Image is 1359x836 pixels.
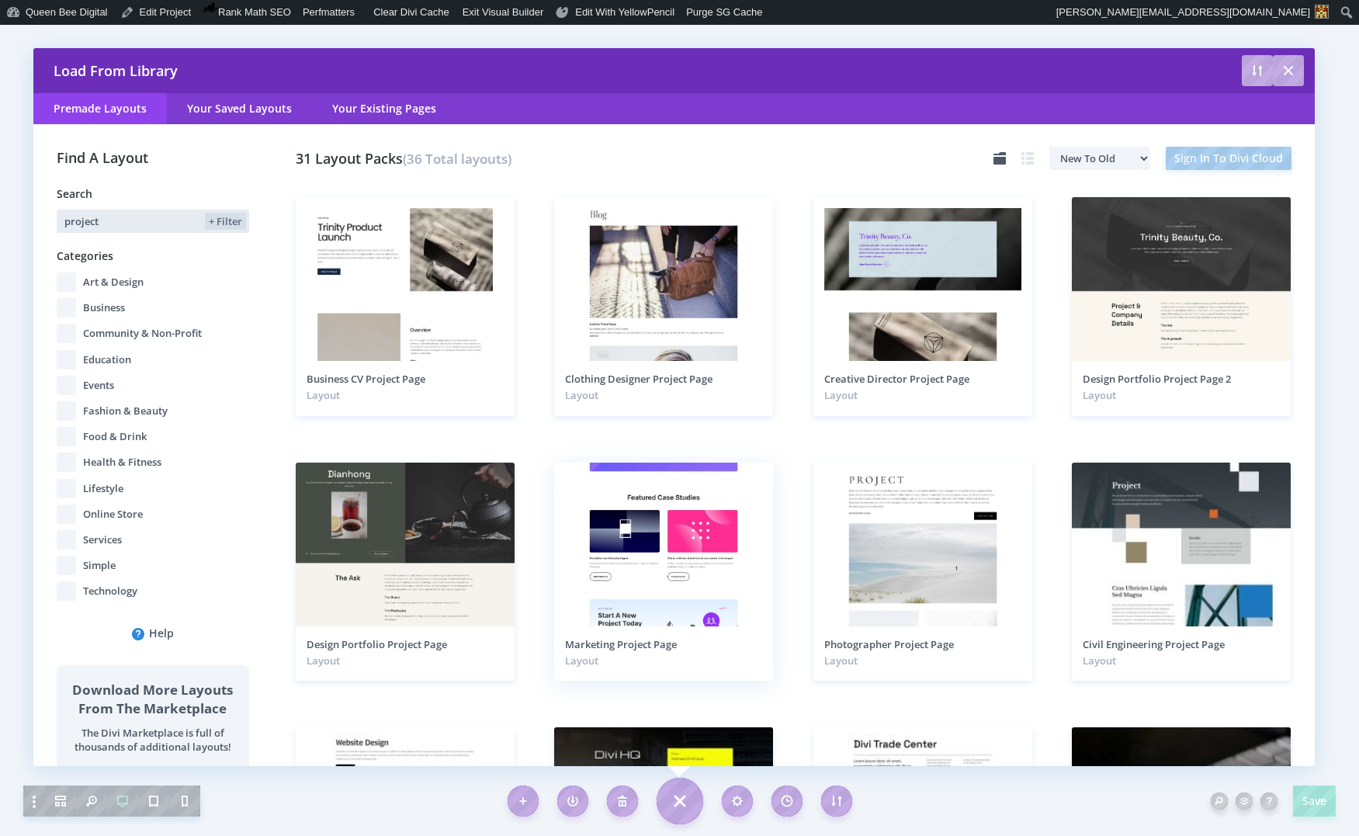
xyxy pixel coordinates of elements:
h3: Load From Library [33,48,1315,93]
a: Premade Layouts [33,93,167,124]
button: Save [1293,786,1336,817]
span: Rank Math SEO [218,6,291,18]
a: Your Existing Pages [312,93,456,124]
a: Your Saved Layouts [167,93,312,124]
